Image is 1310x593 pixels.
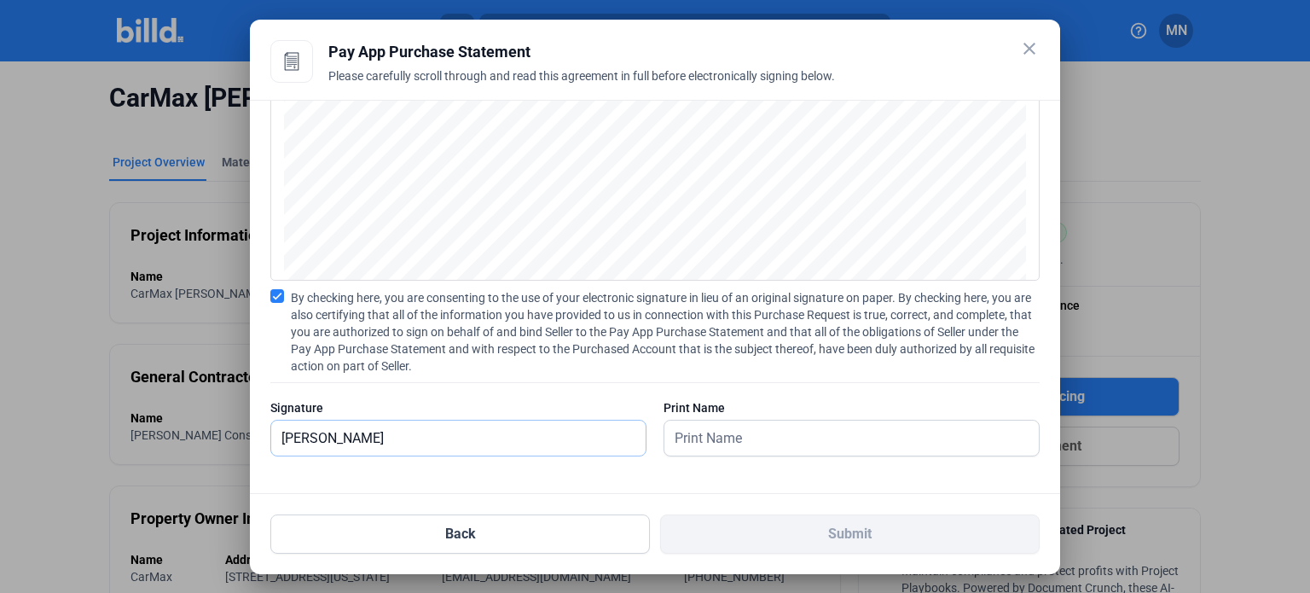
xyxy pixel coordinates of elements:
[270,515,650,554] button: Back
[664,421,1020,456] input: Print Name
[291,289,1040,375] span: By checking here, you are consenting to the use of your electronic signature in lieu of an origin...
[1019,38,1040,59] mat-icon: close
[664,399,1040,416] div: Print Name
[660,515,1040,554] button: Submit
[328,67,1040,105] div: Please carefully scroll through and read this agreement in full before electronically signing below.
[271,421,646,456] input: Signature
[328,40,1040,64] div: Pay App Purchase Statement
[270,399,646,416] div: Signature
